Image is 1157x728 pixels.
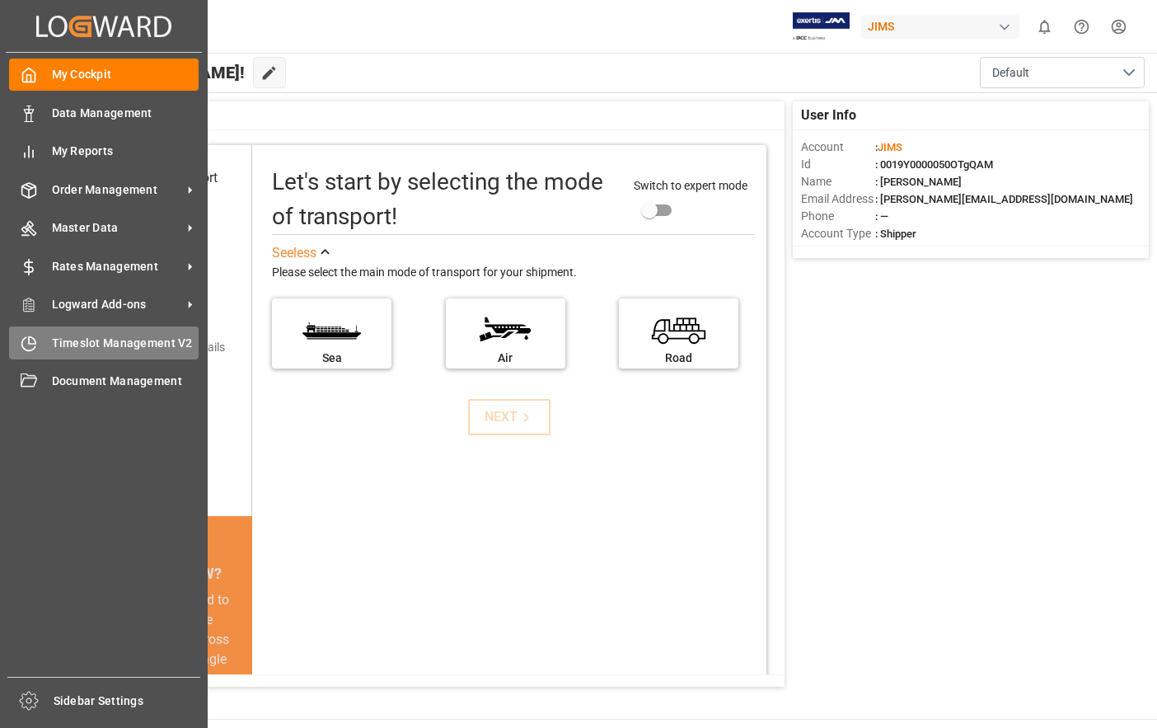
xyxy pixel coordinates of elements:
[272,263,754,283] div: Please select the main mode of transport for your shipment.
[52,66,199,83] span: My Cockpit
[52,296,182,313] span: Logward Add-ons
[980,57,1145,88] button: open menu
[801,139,875,156] span: Account
[875,193,1133,205] span: : [PERSON_NAME][EMAIL_ADDRESS][DOMAIN_NAME]
[801,106,856,125] span: User Info
[52,258,182,275] span: Rates Management
[801,156,875,173] span: Id
[454,350,557,367] div: Air
[875,176,962,188] span: : [PERSON_NAME]
[9,59,199,91] a: My Cockpit
[52,143,199,160] span: My Reports
[52,105,199,122] span: Data Management
[52,373,199,390] span: Document Management
[52,335,199,352] span: Timeslot Management V2
[1063,8,1100,45] button: Help Center
[801,173,875,190] span: Name
[485,407,535,427] div: NEXT
[801,190,875,208] span: Email Address
[875,158,993,171] span: : 0019Y0000050OTgQAM
[52,219,182,237] span: Master Data
[875,141,902,153] span: :
[861,15,1019,39] div: JIMS
[9,326,199,359] a: Timeslot Management V2
[627,350,730,367] div: Road
[68,57,245,88] span: Hello [PERSON_NAME]!
[801,225,875,242] span: Account Type
[875,228,916,240] span: : Shipper
[878,141,902,153] span: JIMS
[272,165,617,234] div: Let's start by selecting the mode of transport!
[52,181,182,199] span: Order Management
[634,179,747,192] span: Switch to expert mode
[875,210,888,223] span: : —
[9,365,199,397] a: Document Management
[272,243,316,263] div: See less
[861,11,1026,42] button: JIMS
[801,208,875,225] span: Phone
[468,399,550,435] button: NEXT
[54,693,201,710] span: Sidebar Settings
[1026,8,1063,45] button: show 0 new notifications
[122,339,225,356] div: Add shipping details
[280,350,383,367] div: Sea
[992,64,1029,82] span: Default
[9,96,199,129] a: Data Management
[793,12,850,41] img: Exertis%20JAM%20-%20Email%20Logo.jpg_1722504956.jpg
